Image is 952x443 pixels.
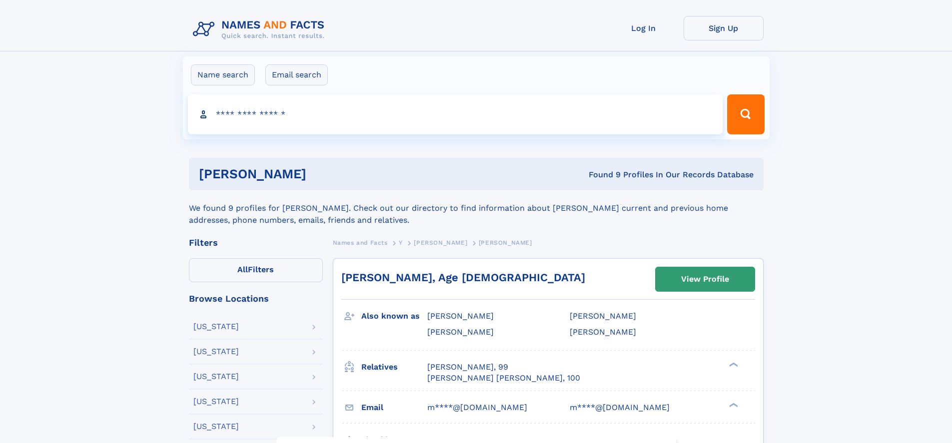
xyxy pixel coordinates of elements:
[570,311,636,321] span: [PERSON_NAME]
[189,190,764,226] div: We found 9 profiles for [PERSON_NAME]. Check out our directory to find information about [PERSON_...
[361,359,427,376] h3: Relatives
[570,327,636,337] span: [PERSON_NAME]
[193,323,239,331] div: [US_STATE]
[265,64,328,85] label: Email search
[399,239,403,246] span: Y
[414,236,467,249] a: [PERSON_NAME]
[427,362,508,373] a: [PERSON_NAME], 99
[188,94,723,134] input: search input
[361,308,427,325] h3: Also known as
[189,238,323,247] div: Filters
[189,294,323,303] div: Browse Locations
[189,16,333,43] img: Logo Names and Facts
[656,267,755,291] a: View Profile
[414,239,467,246] span: [PERSON_NAME]
[427,311,494,321] span: [PERSON_NAME]
[199,168,448,180] h1: [PERSON_NAME]
[193,348,239,356] div: [US_STATE]
[191,64,255,85] label: Name search
[193,423,239,431] div: [US_STATE]
[681,268,729,291] div: View Profile
[189,258,323,282] label: Filters
[427,373,580,384] a: [PERSON_NAME] [PERSON_NAME], 100
[341,271,585,284] a: [PERSON_NAME], Age [DEMOGRAPHIC_DATA]
[237,265,248,274] span: All
[193,373,239,381] div: [US_STATE]
[427,327,494,337] span: [PERSON_NAME]
[684,16,764,40] a: Sign Up
[727,94,764,134] button: Search Button
[604,16,684,40] a: Log In
[727,402,739,408] div: ❯
[727,361,739,368] div: ❯
[479,239,532,246] span: [PERSON_NAME]
[447,169,754,180] div: Found 9 Profiles In Our Records Database
[361,399,427,416] h3: Email
[333,236,388,249] a: Names and Facts
[399,236,403,249] a: Y
[193,398,239,406] div: [US_STATE]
